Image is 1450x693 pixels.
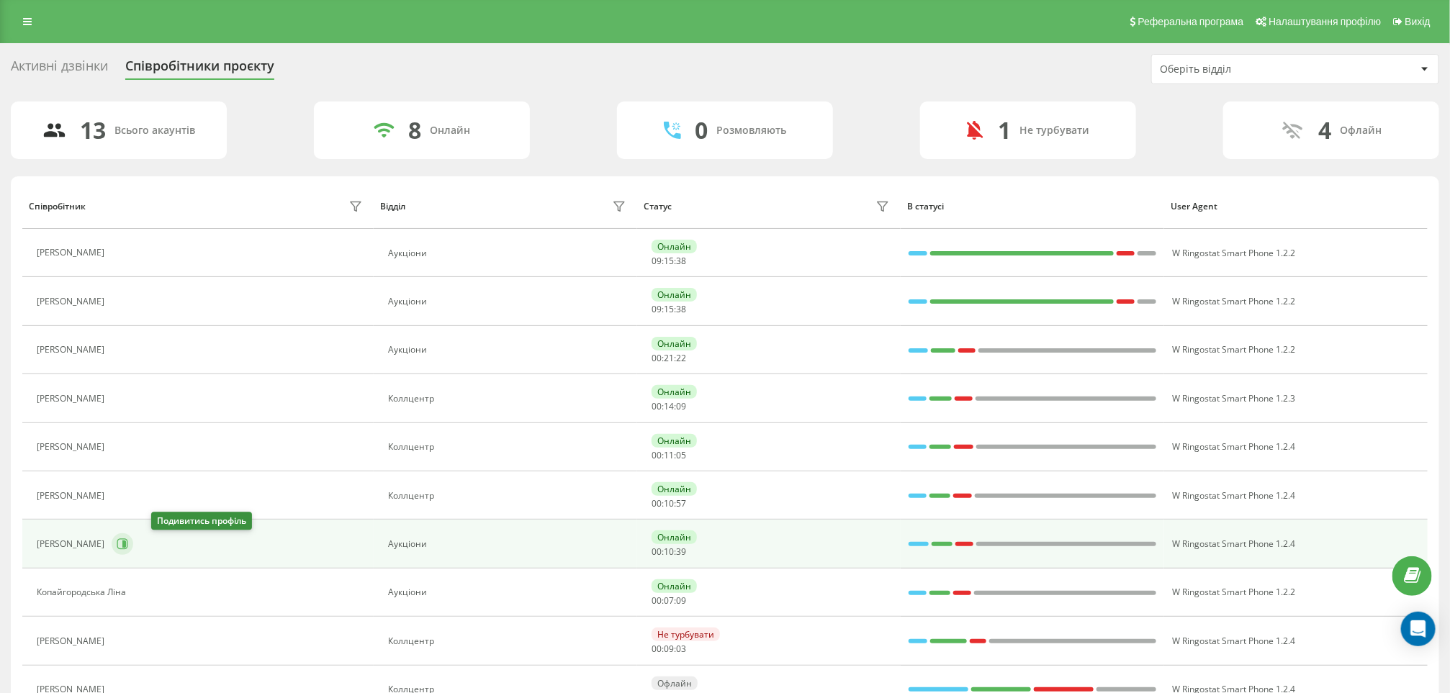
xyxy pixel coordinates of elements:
[652,482,697,496] div: Онлайн
[1172,247,1295,259] span: W Ringostat Smart Phone 1.2.2
[652,594,662,607] span: 00
[388,296,629,307] div: Аукціони
[151,512,252,530] div: Подивитись профіль
[664,449,674,461] span: 11
[388,636,629,646] div: Коллцентр
[652,497,662,509] span: 00
[431,124,471,137] div: Онлайн
[664,594,674,607] span: 07
[1172,440,1295,453] span: W Ringostat Smart Phone 1.2.4
[652,596,686,606] div: : :
[1172,343,1295,355] span: W Ringostat Smart Phone 1.2.2
[652,353,686,363] div: : :
[388,394,629,404] div: Коллцентр
[652,450,686,461] div: : :
[1172,586,1295,598] span: W Ringostat Smart Phone 1.2.2
[652,304,686,314] div: : :
[664,497,674,509] span: 10
[652,547,686,557] div: : :
[652,628,720,641] div: Не турбувати
[1172,295,1295,307] span: W Ringostat Smart Phone 1.2.2
[652,644,686,654] div: : :
[1019,124,1089,137] div: Не турбувати
[652,499,686,509] div: : :
[652,676,698,690] div: Офлайн
[37,296,108,307] div: [PERSON_NAME]
[652,449,662,461] span: 00
[380,201,405,212] div: Відділ
[652,385,697,399] div: Онлайн
[664,255,674,267] span: 15
[1401,612,1436,646] div: Open Intercom Messenger
[652,255,662,267] span: 09
[998,117,1011,144] div: 1
[676,545,686,558] span: 39
[652,402,686,412] div: : :
[388,442,629,452] div: Коллцентр
[1172,538,1295,550] span: W Ringostat Smart Phone 1.2.4
[37,636,108,646] div: [PERSON_NAME]
[37,491,108,501] div: [PERSON_NAME]
[652,337,697,350] div: Онлайн
[652,256,686,266] div: : :
[115,124,196,137] div: Всього акаунтів
[652,579,697,593] div: Онлайн
[1172,489,1295,502] span: W Ringostat Smart Phone 1.2.4
[717,124,787,137] div: Розмовляють
[1171,201,1420,212] div: User Agent
[388,539,629,549] div: Аукціони
[652,240,697,253] div: Онлайн
[664,545,674,558] span: 10
[664,400,674,412] span: 14
[1269,16,1381,27] span: Налаштування профілю
[388,491,629,501] div: Коллцентр
[664,352,674,364] span: 21
[676,497,686,509] span: 57
[37,539,108,549] div: [PERSON_NAME]
[1341,124,1382,137] div: Офлайн
[388,248,629,258] div: Аукціони
[81,117,107,144] div: 13
[695,117,708,144] div: 0
[652,352,662,364] span: 00
[676,594,686,607] span: 09
[1172,635,1295,647] span: W Ringostat Smart Phone 1.2.4
[676,352,686,364] span: 22
[37,248,108,258] div: [PERSON_NAME]
[676,400,686,412] span: 09
[652,643,662,655] span: 00
[388,345,629,355] div: Аукціони
[1319,117,1332,144] div: 4
[1405,16,1431,27] span: Вихід
[644,201,672,212] div: Статус
[409,117,422,144] div: 8
[29,201,86,212] div: Співробітник
[37,345,108,355] div: [PERSON_NAME]
[37,442,108,452] div: [PERSON_NAME]
[37,394,108,404] div: [PERSON_NAME]
[676,449,686,461] span: 05
[652,400,662,412] span: 00
[676,643,686,655] span: 03
[664,643,674,655] span: 09
[125,58,274,81] div: Співробітники проєкту
[652,545,662,558] span: 00
[11,58,108,81] div: Активні дзвінки
[676,303,686,315] span: 38
[388,587,629,597] div: Аукціони
[907,201,1157,212] div: В статусі
[1172,392,1295,404] span: W Ringostat Smart Phone 1.2.3
[652,303,662,315] span: 09
[37,587,130,597] div: Копайгородська Ліна
[652,288,697,302] div: Онлайн
[652,530,697,544] div: Онлайн
[1160,63,1332,76] div: Оберіть відділ
[676,255,686,267] span: 38
[664,303,674,315] span: 15
[652,434,697,448] div: Онлайн
[1138,16,1244,27] span: Реферальна програма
